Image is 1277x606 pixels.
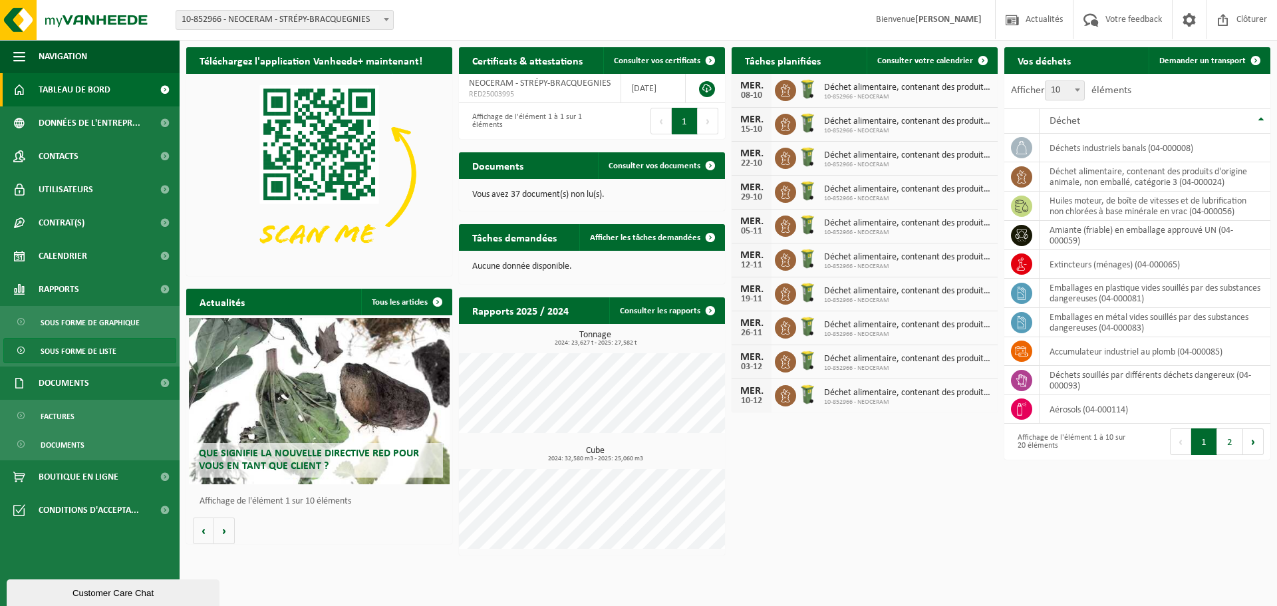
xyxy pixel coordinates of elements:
td: déchets industriels banals (04-000008) [1040,134,1270,162]
td: accumulateur industriel au plomb (04-000085) [1040,337,1270,366]
span: 10-852966 - NEOCERAM [824,263,991,271]
span: 10-852966 - NEOCERAM [824,195,991,203]
img: WB-0140-HPE-GN-50 [796,247,819,270]
a: Sous forme de liste [3,338,176,363]
span: Déchet alimentaire, contenant des produits d'origine animale, non emballé, catég... [824,286,991,297]
span: Tableau de bord [39,73,110,106]
span: Contacts [39,140,78,173]
iframe: chat widget [7,577,222,606]
button: 1 [1191,428,1217,455]
div: 29-10 [738,193,765,202]
strong: [PERSON_NAME] [915,15,982,25]
span: Demander un transport [1159,57,1246,65]
span: Déchet alimentaire, contenant des produits d'origine animale, non emballé, catég... [824,320,991,331]
span: Sous forme de graphique [41,310,140,335]
span: Déchet alimentaire, contenant des produits d'origine animale, non emballé, catég... [824,252,991,263]
span: NEOCERAM - STRÉPY-BRACQUEGNIES [469,78,611,88]
td: déchets souillés par différents déchets dangereux (04-000093) [1040,366,1270,395]
span: 10-852966 - NEOCERAM [824,297,991,305]
span: Déchet alimentaire, contenant des produits d'origine animale, non emballé, catég... [824,184,991,195]
span: Déchet alimentaire, contenant des produits d'origine animale, non emballé, catég... [824,150,991,161]
td: emballages en plastique vides souillés par des substances dangereuses (04-000081) [1040,279,1270,308]
div: MER. [738,216,765,227]
div: 10-12 [738,396,765,406]
img: WB-0140-HPE-GN-50 [796,349,819,372]
span: Documents [39,367,89,400]
div: MER. [738,114,765,125]
div: MER. [738,80,765,91]
div: 03-12 [738,363,765,372]
span: Sous forme de liste [41,339,116,364]
p: Vous avez 37 document(s) non lu(s). [472,190,712,200]
h2: Documents [459,152,537,178]
a: Demander un transport [1149,47,1269,74]
a: Afficher les tâches demandées [579,224,724,251]
button: Next [1243,428,1264,455]
td: [DATE] [621,74,686,103]
span: Déchet [1050,116,1080,126]
div: Affichage de l'élément 1 à 1 sur 1 éléments [466,106,585,136]
div: MER. [738,148,765,159]
span: 2024: 23,627 t - 2025: 27,582 t [466,340,725,347]
div: MER. [738,318,765,329]
button: Previous [1170,428,1191,455]
div: 12-11 [738,261,765,270]
div: 19-11 [738,295,765,304]
div: MER. [738,386,765,396]
h2: Vos déchets [1004,47,1084,73]
span: Déchet alimentaire, contenant des produits d'origine animale, non emballé, catég... [824,116,991,127]
span: Contrat(s) [39,206,84,239]
a: Sous forme de graphique [3,309,176,335]
span: Conditions d'accepta... [39,494,139,527]
h3: Tonnage [466,331,725,347]
div: 26-11 [738,329,765,338]
div: 08-10 [738,91,765,100]
span: Déchet alimentaire, contenant des produits d'origine animale, non emballé, catég... [824,354,991,365]
p: Aucune donnée disponible. [472,262,712,271]
span: Consulter votre calendrier [877,57,973,65]
a: Documents [3,432,176,457]
button: Previous [650,108,672,134]
span: 10-852966 - NEOCERAM - STRÉPY-BRACQUEGNIES [176,11,393,29]
td: emballages en métal vides souillés par des substances dangereuses (04-000083) [1040,308,1270,337]
span: 10-852966 - NEOCERAM [824,398,991,406]
div: MER. [738,352,765,363]
span: Factures [41,404,74,429]
td: amiante (friable) en emballage approuvé UN (04-000059) [1040,221,1270,250]
span: 10-852966 - NEOCERAM - STRÉPY-BRACQUEGNIES [176,10,394,30]
span: Afficher les tâches demandées [590,233,700,242]
span: Utilisateurs [39,173,93,206]
h2: Rapports 2025 / 2024 [459,297,582,323]
div: MER. [738,250,765,261]
h2: Tâches demandées [459,224,570,250]
span: 10-852966 - NEOCERAM [824,161,991,169]
div: MER. [738,284,765,295]
span: Documents [41,432,84,458]
h2: Certificats & attestations [459,47,596,73]
td: aérosols (04-000114) [1040,395,1270,424]
a: Consulter vos documents [598,152,724,179]
span: Déchet alimentaire, contenant des produits d'origine animale, non emballé, catég... [824,82,991,93]
a: Consulter les rapports [609,297,724,324]
a: Que signifie la nouvelle directive RED pour vous en tant que client ? [189,318,450,484]
button: 1 [672,108,698,134]
span: 10 [1045,80,1085,100]
div: 22-10 [738,159,765,168]
div: Affichage de l'élément 1 à 10 sur 20 éléments [1011,427,1131,456]
td: déchet alimentaire, contenant des produits d'origine animale, non emballé, catégorie 3 (04-000024) [1040,162,1270,192]
h2: Tâches planifiées [732,47,834,73]
span: 10-852966 - NEOCERAM [824,229,991,237]
button: Next [698,108,718,134]
span: Calendrier [39,239,87,273]
h2: Téléchargez l'application Vanheede+ maintenant! [186,47,436,73]
a: Tous les articles [361,289,451,315]
span: Boutique en ligne [39,460,118,494]
img: Download de VHEPlus App [186,74,452,273]
img: WB-0140-HPE-GN-50 [796,78,819,100]
img: WB-0140-HPE-GN-50 [796,383,819,406]
button: 2 [1217,428,1243,455]
p: Affichage de l'élément 1 sur 10 éléments [200,497,446,506]
span: Données de l'entrepr... [39,106,140,140]
span: Déchet alimentaire, contenant des produits d'origine animale, non emballé, catég... [824,218,991,229]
